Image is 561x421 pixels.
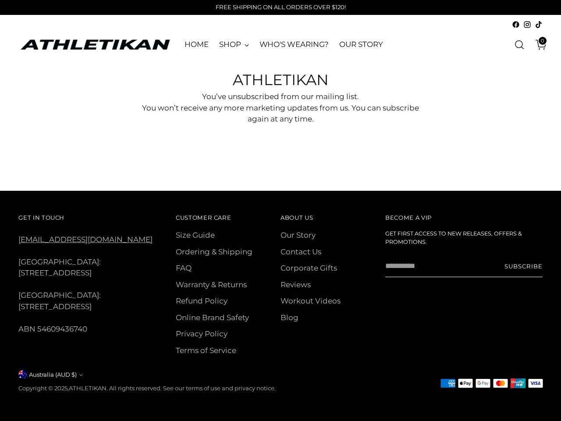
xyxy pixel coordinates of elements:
p: FREE SHIPPING ON ALL ORDERS OVER $120! [216,3,346,12]
a: Workout Videos [280,296,341,305]
a: Reviews [280,280,311,289]
a: ATHLETIKAN [18,38,172,51]
button: Subscribe [504,255,543,277]
a: Corporate Gifts [280,264,337,272]
a: Blog [280,313,298,322]
a: HOME [185,35,209,54]
p: Copyright © 2025, . All rights reserved. See our terms of use and privacy notice. [18,384,276,393]
span: Become a VIP [385,214,432,221]
a: Open search modal [511,36,528,54]
p: You’ve unsubscribed from our mailing list. [133,91,429,103]
a: Open cart modal [529,36,547,54]
a: FAQ [176,264,192,272]
span: 0 [539,37,547,45]
a: Terms of Service [176,346,236,355]
a: OUR STORY [339,35,383,54]
a: Size Guide [176,231,215,239]
a: Online Brand Safety [176,313,249,322]
h1: ATHLETIKAN [133,69,429,91]
span: About Us [280,214,313,221]
a: Privacy Policy [176,329,227,338]
a: [EMAIL_ADDRESS][DOMAIN_NAME] [18,235,153,244]
button: Australia (AUD $) [18,370,83,379]
a: Our Story [280,231,316,239]
a: WHO'S WEARING? [259,35,329,54]
a: Refund Policy [176,296,227,305]
a: Ordering & Shipping [176,247,252,256]
span: Customer Care [176,214,231,221]
a: SHOP [219,35,249,54]
span: Get In Touch [18,214,64,221]
a: Contact Us [280,247,321,256]
p: You won’t receive any more marketing updates from us. You can subscribe again at any time. [133,103,429,125]
a: Warranty & Returns [176,280,247,289]
a: ATHLETIKAN [69,385,107,392]
h6: Get first access to new releases, offers & promotions. [385,230,543,246]
div: [GEOGRAPHIC_DATA]: [STREET_ADDRESS] [GEOGRAPHIC_DATA]: [STREET_ADDRESS] ABN 54609436740 [18,212,155,335]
